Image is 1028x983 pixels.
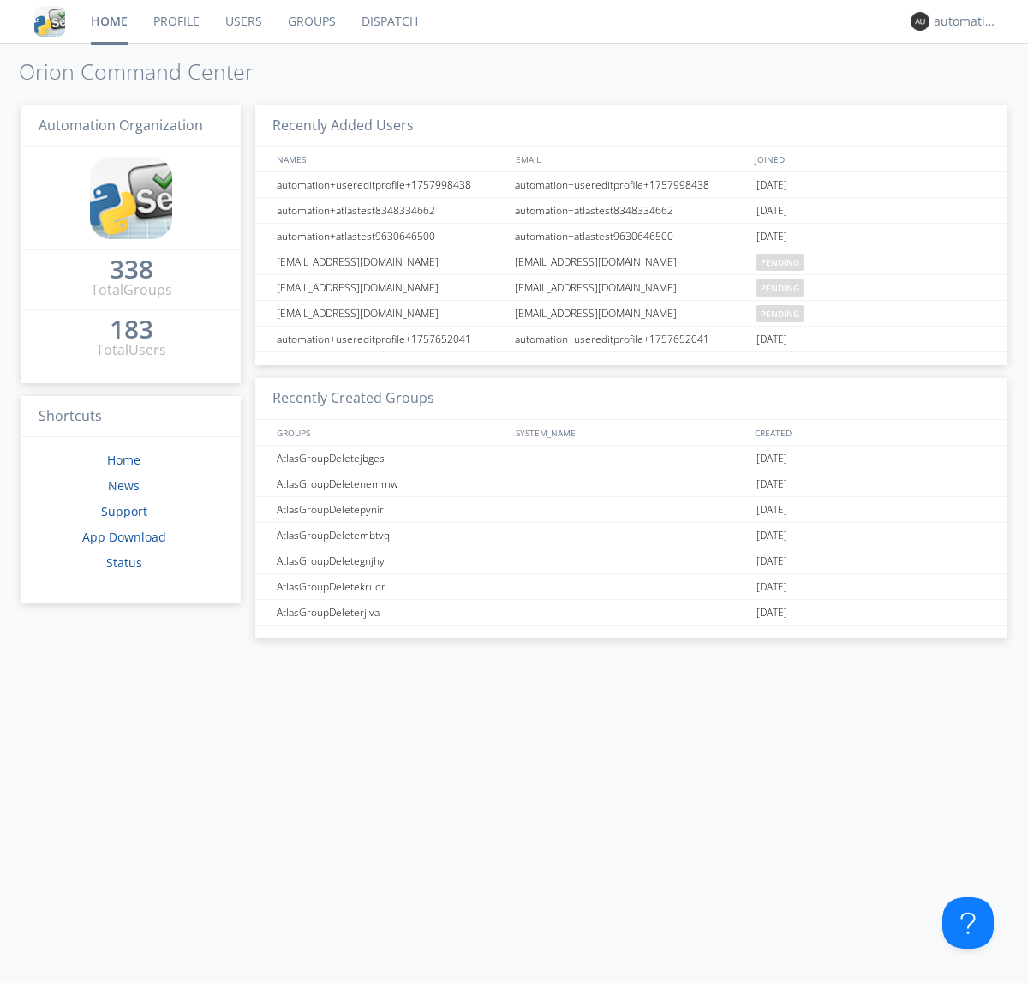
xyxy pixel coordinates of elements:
span: [DATE] [756,327,787,352]
div: Total Users [96,340,166,360]
div: automation+atlas0017 [934,13,998,30]
a: automation+atlastest8348334662automation+atlastest8348334662[DATE] [255,198,1007,224]
a: AtlasGroupDeleterjiva[DATE] [255,600,1007,626]
div: AtlasGroupDeletembtvq [272,523,510,548]
div: automation+atlastest9630646500 [511,224,752,249]
span: pending [756,305,804,322]
span: [DATE] [756,224,787,249]
div: AtlasGroupDeletenemmw [272,471,510,496]
a: AtlasGroupDeletenemmw[DATE] [255,471,1007,497]
span: [DATE] [756,198,787,224]
a: 338 [110,261,153,280]
div: automation+atlastest9630646500 [272,224,510,249]
div: automation+usereditprofile+1757998438 [272,172,510,197]
a: AtlasGroupDeletembtvq[DATE] [255,523,1007,548]
img: 373638.png [911,12,929,31]
img: cddb5a64eb264b2086981ab96f4c1ba7 [34,6,65,37]
span: [DATE] [756,523,787,548]
h3: Shortcuts [21,396,241,438]
span: [DATE] [756,471,787,497]
a: App Download [82,529,166,545]
div: NAMES [272,147,507,171]
div: automation+usereditprofile+1757652041 [511,327,752,351]
div: automation+atlastest8348334662 [272,198,510,223]
span: [DATE] [756,600,787,626]
a: Status [106,554,142,571]
div: [EMAIL_ADDRESS][DOMAIN_NAME] [272,249,510,274]
div: automation+usereditprofile+1757652041 [272,327,510,351]
div: CREATED [750,420,990,445]
span: [DATE] [756,497,787,523]
span: [DATE] [756,574,787,600]
div: Total Groups [91,280,172,300]
span: [DATE] [756,172,787,198]
a: AtlasGroupDeletepynir[DATE] [255,497,1007,523]
a: [EMAIL_ADDRESS][DOMAIN_NAME][EMAIL_ADDRESS][DOMAIN_NAME]pending [255,301,1007,327]
div: GROUPS [272,420,507,445]
span: pending [756,279,804,297]
div: automation+usereditprofile+1757998438 [511,172,752,197]
a: 183 [110,321,153,340]
a: Home [107,452,140,468]
a: News [108,477,140,494]
iframe: Toggle Customer Support [942,897,994,949]
span: pending [756,254,804,271]
div: AtlasGroupDeletegnjhy [272,548,510,573]
a: [EMAIL_ADDRESS][DOMAIN_NAME][EMAIL_ADDRESS][DOMAIN_NAME]pending [255,249,1007,275]
div: automation+atlastest8348334662 [511,198,752,223]
a: [EMAIL_ADDRESS][DOMAIN_NAME][EMAIL_ADDRESS][DOMAIN_NAME]pending [255,275,1007,301]
a: automation+usereditprofile+1757998438automation+usereditprofile+1757998438[DATE] [255,172,1007,198]
span: Automation Organization [39,116,203,135]
div: [EMAIL_ADDRESS][DOMAIN_NAME] [272,275,510,300]
div: AtlasGroupDeletepynir [272,497,510,522]
div: [EMAIL_ADDRESS][DOMAIN_NAME] [511,275,752,300]
a: automation+usereditprofile+1757652041automation+usereditprofile+1757652041[DATE] [255,327,1007,352]
h3: Recently Added Users [255,105,1007,147]
div: [EMAIL_ADDRESS][DOMAIN_NAME] [511,249,752,274]
div: SYSTEM_NAME [511,420,750,445]
a: Support [101,503,147,519]
div: [EMAIL_ADDRESS][DOMAIN_NAME] [511,301,752,326]
img: cddb5a64eb264b2086981ab96f4c1ba7 [90,157,172,239]
a: AtlasGroupDeletekruqr[DATE] [255,574,1007,600]
div: 183 [110,321,153,338]
span: [DATE] [756,446,787,471]
div: EMAIL [511,147,750,171]
span: [DATE] [756,548,787,574]
div: JOINED [750,147,990,171]
div: AtlasGroupDeleterjiva [272,600,510,625]
a: AtlasGroupDeletegnjhy[DATE] [255,548,1007,574]
a: automation+atlastest9630646500automation+atlastest9630646500[DATE] [255,224,1007,249]
div: AtlasGroupDeletejbges [272,446,510,471]
a: AtlasGroupDeletejbges[DATE] [255,446,1007,471]
div: AtlasGroupDeletekruqr [272,574,510,599]
h3: Recently Created Groups [255,378,1007,420]
div: 338 [110,261,153,278]
div: [EMAIL_ADDRESS][DOMAIN_NAME] [272,301,510,326]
